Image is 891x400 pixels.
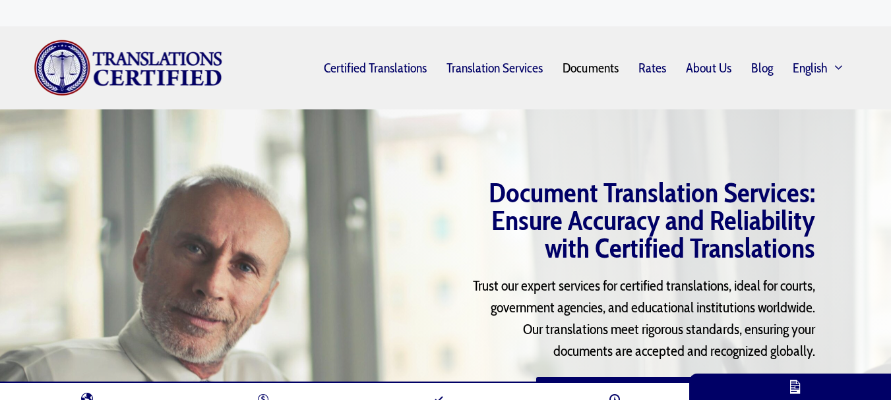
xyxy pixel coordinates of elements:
a: Rates [629,53,676,83]
span: English [793,63,828,73]
a: Documents [553,53,629,83]
span: Trust our expert services for certified translations, ideal for courts, government agencies, and ... [473,277,815,360]
a: About Us [676,53,741,83]
img: Translations Certified [34,40,224,96]
nav: Primary [223,51,858,84]
a: Translation Services [437,53,553,83]
a: Blog [741,53,783,83]
a: Certified Translations [314,53,437,83]
h1: Document Translation Services: Ensure Accuracy and Reliability with Certified Translations [452,179,815,262]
